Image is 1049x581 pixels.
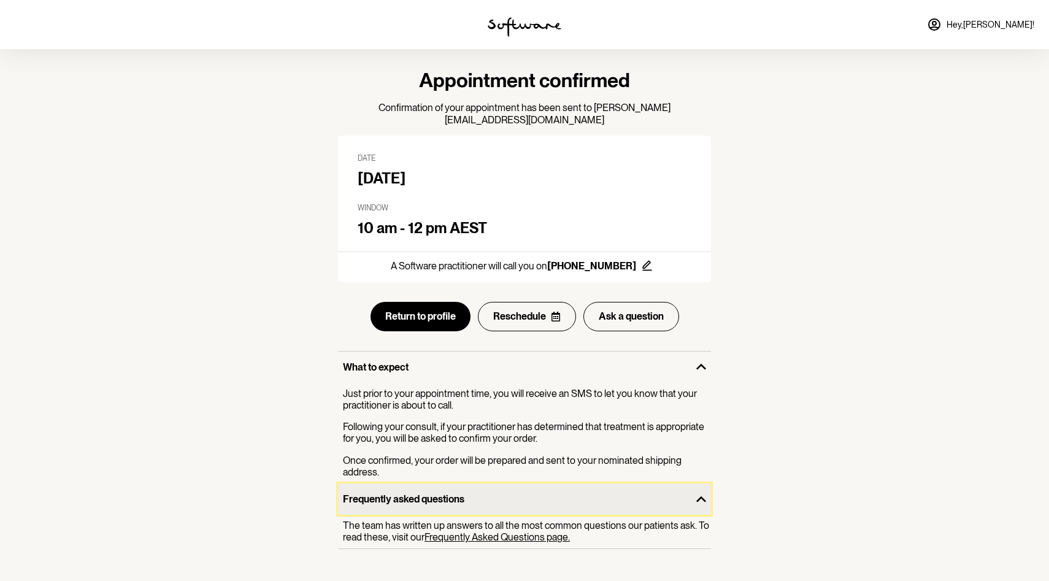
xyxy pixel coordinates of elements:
div: Frequently asked questions [338,515,711,548]
button: What to expect [338,352,711,383]
p: The team has written up answers to all the most common questions our patients ask. To read these,... [343,520,711,543]
p: Once confirmed, your order will be prepared and sent to your nominated shipping address. [343,455,711,478]
button: Frequently asked questions [338,483,711,515]
span: Window [358,204,388,212]
h4: [DATE] [358,170,691,188]
p: Frequently asked questions [343,493,686,505]
button: Reschedule [478,302,576,331]
h3: Appointment confirmed [338,69,711,92]
span: Date [358,154,375,163]
h4: 10 am - 12 pm AEST [358,220,691,237]
a: Hey,[PERSON_NAME]! [920,10,1042,39]
a: Frequently Asked Questions page. [425,531,570,543]
p: Confirmation of your appointment has been sent to [PERSON_NAME][EMAIL_ADDRESS][DOMAIN_NAME] [338,102,711,125]
div: What to expect [338,383,711,483]
strong: [PHONE_NUMBER] [547,261,636,272]
span: Hey, [PERSON_NAME] ! [947,20,1034,30]
button: Ask a question [583,302,679,331]
img: software logo [488,17,561,37]
p: Following your consult, if your practitioner has determined that treatment is appropriate for you... [343,421,711,444]
button: Return to profile [371,302,471,331]
p: What to expect [343,361,686,373]
p: A Software practitioner will call you on [391,260,658,274]
p: Just prior to your appointment time, you will receive an SMS to let you know that your practition... [343,388,711,411]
